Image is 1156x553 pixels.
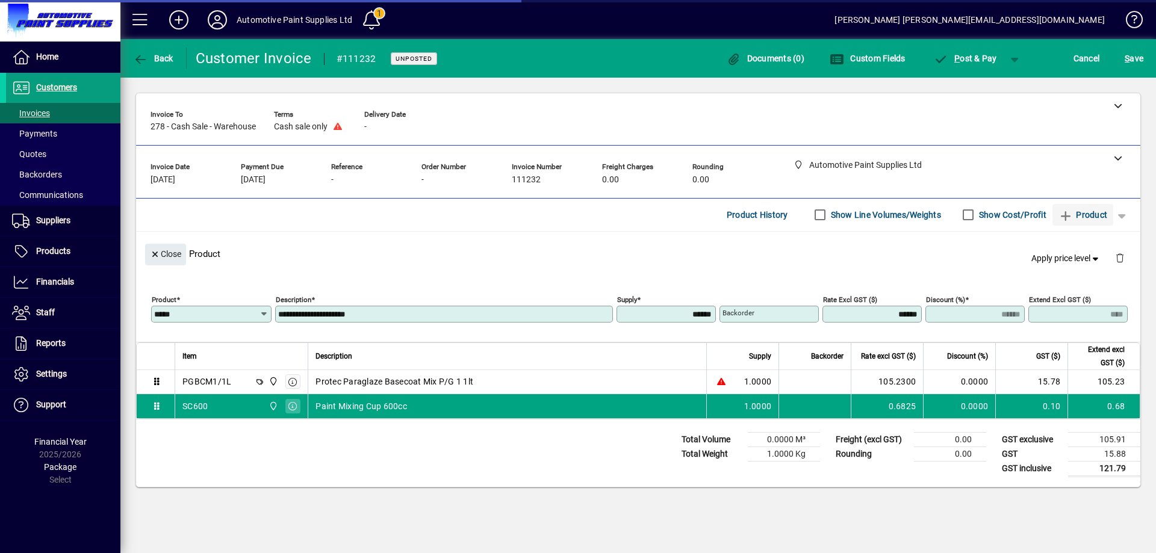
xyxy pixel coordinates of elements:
span: Close [150,244,181,264]
td: 0.0000 [923,370,995,394]
span: Communications [12,190,83,200]
a: Support [6,390,120,420]
button: Product [1052,204,1113,226]
div: Customer Invoice [196,49,312,68]
td: 0.10 [995,394,1067,418]
span: - [421,175,424,185]
div: Automotive Paint Supplies Ltd [237,10,352,29]
span: Item [182,350,197,363]
span: Staff [36,307,55,317]
td: 15.78 [995,370,1067,394]
a: Financials [6,267,120,297]
span: Customers [36,82,77,92]
td: 0.68 [1067,394,1140,418]
span: 1.0000 [744,375,772,388]
td: 0.00 [914,432,986,446]
span: Documents (0) [726,54,804,63]
app-page-header-button: Back [120,48,187,69]
a: Reports [6,329,120,359]
span: Description [315,350,352,363]
a: Suppliers [6,206,120,236]
span: Settings [36,369,67,378]
span: Suppliers [36,215,70,225]
td: 105.91 [1068,432,1140,446]
span: Cancel [1074,49,1100,68]
span: Back [133,54,173,63]
button: Profile [198,9,237,31]
div: [PERSON_NAME] [PERSON_NAME][EMAIL_ADDRESS][DOMAIN_NAME] [834,10,1105,29]
div: SC600 [182,400,208,412]
button: Cancel [1071,48,1103,69]
span: Rate excl GST ($) [861,350,916,363]
button: Custom Fields [827,48,909,69]
a: Knowledge Base [1117,2,1141,42]
span: 0.00 [692,175,709,185]
td: GST inclusive [996,461,1068,476]
td: Rounding [830,446,914,461]
app-page-header-button: Delete [1105,252,1134,263]
div: 0.6825 [859,400,916,412]
span: Extend excl GST ($) [1075,343,1125,369]
div: PGBCM1/1L [182,375,231,388]
span: Cash sale only [274,122,328,132]
span: Supply [749,350,771,363]
a: Products [6,236,120,267]
button: Back [130,48,176,69]
span: GST ($) [1036,350,1060,363]
span: Financial Year [34,437,87,446]
span: 0.00 [602,175,619,185]
span: Backorder [811,350,844,363]
span: Automotive Paint Supplies Ltd [266,375,279,388]
div: Product [136,232,1140,276]
span: Backorders [12,170,62,179]
td: 0.0000 [923,394,995,418]
span: Support [36,400,66,409]
button: Post & Pay [928,48,1003,69]
span: Automotive Paint Supplies Ltd [266,400,279,413]
span: Apply price level [1031,252,1101,265]
a: Communications [6,185,120,205]
td: 0.0000 M³ [748,432,820,446]
a: Invoices [6,103,120,123]
span: [DATE] [241,175,266,185]
span: ave [1125,49,1143,68]
app-page-header-button: Close [142,249,189,259]
mat-label: Description [276,295,311,303]
button: Add [160,9,198,31]
div: 105.2300 [859,375,916,388]
span: P [954,54,960,63]
mat-label: Rate excl GST ($) [823,295,877,303]
span: Unposted [396,55,432,63]
a: Quotes [6,144,120,164]
span: S [1125,54,1130,63]
span: - [331,175,334,185]
span: Home [36,52,58,61]
div: #111232 [337,49,376,69]
span: 111232 [512,175,541,185]
td: Total Weight [676,446,748,461]
button: Delete [1105,244,1134,273]
span: Custom Fields [830,54,906,63]
span: Invoices [12,108,50,118]
label: Show Cost/Profit [977,209,1046,221]
span: 278 - Cash Sale - Warehouse [151,122,256,132]
a: Backorders [6,164,120,185]
td: 1.0000 Kg [748,446,820,461]
mat-label: Extend excl GST ($) [1029,295,1091,303]
mat-label: Product [152,295,176,303]
td: 15.88 [1068,446,1140,461]
span: Product History [727,205,788,224]
mat-label: Supply [617,295,637,303]
span: Discount (%) [947,350,988,363]
a: Settings [6,359,120,389]
button: Save [1122,48,1146,69]
span: ost & Pay [934,54,997,63]
span: Financials [36,277,74,286]
td: 0.00 [914,446,986,461]
span: Reports [36,338,66,348]
td: GST exclusive [996,432,1068,446]
a: Payments [6,123,120,144]
td: Total Volume [676,432,748,446]
span: [DATE] [151,175,175,185]
a: Home [6,42,120,72]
